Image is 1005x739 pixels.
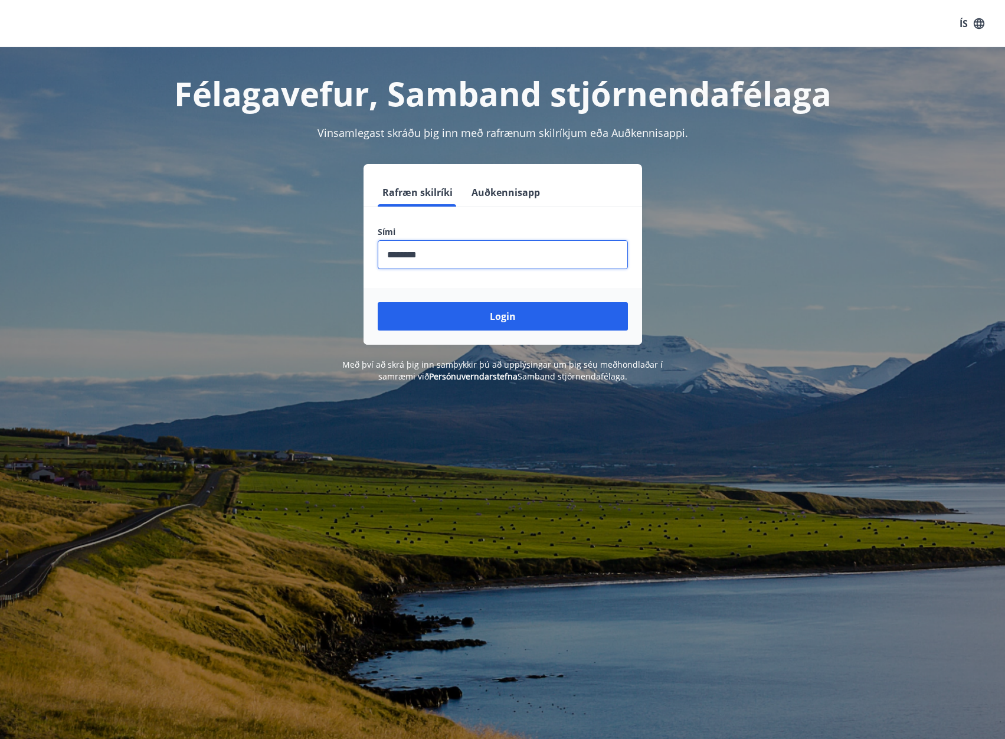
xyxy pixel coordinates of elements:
button: Login [378,302,628,331]
button: Auðkennisapp [467,178,545,207]
button: Rafræn skilríki [378,178,457,207]
span: Vinsamlegast skráðu þig inn með rafrænum skilríkjum eða Auðkennisappi. [317,126,688,140]
button: ÍS [953,13,991,34]
a: Persónuverndarstefna [429,371,518,382]
label: Sími [378,226,628,238]
span: Með því að skrá þig inn samþykkir þú að upplýsingar um þig séu meðhöndlaðar í samræmi við Samband... [342,359,663,382]
h1: Félagavefur, Samband stjórnendafélaga [92,71,914,116]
